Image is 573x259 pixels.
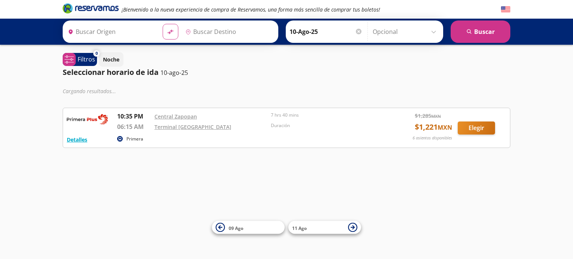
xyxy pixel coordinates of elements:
a: Terminal [GEOGRAPHIC_DATA] [154,123,231,130]
p: 7 hrs 40 mins [271,112,383,119]
em: Cargando resultados ... [63,88,116,95]
p: Duración [271,122,383,129]
button: 0Filtros [63,53,97,66]
p: 10-ago-25 [160,68,188,77]
p: Primera [126,136,143,142]
i: Brand Logo [63,3,119,14]
p: Seleccionar horario de ida [63,67,159,78]
a: Brand Logo [63,3,119,16]
span: 0 [95,50,98,57]
span: $ 1,285 [415,112,441,120]
span: $ 1,221 [415,121,452,133]
button: Noche [99,52,123,67]
p: Noche [103,56,119,63]
img: RESERVAMOS [67,112,108,127]
small: MXN [431,113,441,119]
span: 11 Ago [292,225,307,231]
input: Buscar Destino [182,22,274,41]
button: 09 Ago [212,221,285,234]
em: ¡Bienvenido a la nueva experiencia de compra de Reservamos, una forma más sencilla de comprar tus... [122,6,380,13]
input: Buscar Origen [65,22,157,41]
p: 06:15 AM [117,122,151,131]
a: Central Zapopan [154,113,197,120]
button: English [501,5,510,14]
span: 09 Ago [229,225,243,231]
button: 11 Ago [288,221,361,234]
input: Opcional [373,22,439,41]
p: Filtros [78,55,95,64]
button: Detalles [67,136,87,143]
small: MXN [438,123,452,132]
p: 10:35 PM [117,112,151,121]
button: Buscar [451,20,510,43]
input: Elegir Fecha [289,22,363,41]
p: 6 asientos disponibles [413,135,452,141]
button: Elegir [458,121,495,135]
